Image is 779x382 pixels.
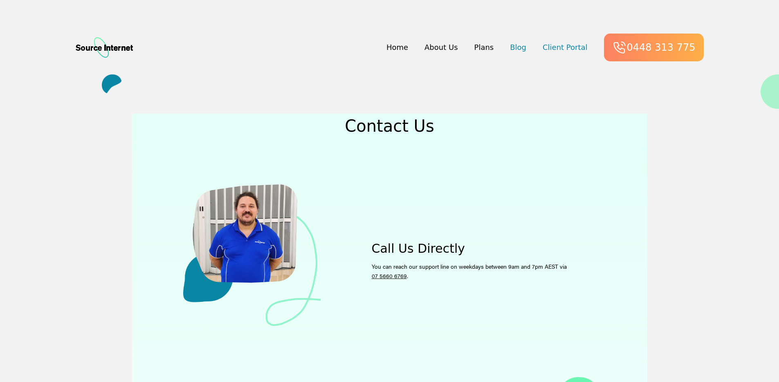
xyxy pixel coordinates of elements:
h3: Call Us Directly [372,239,571,258]
a: About Us [424,43,458,52]
h2: Contact Us [132,114,647,138]
img: alex.png [183,184,347,339]
button: 0448 313 775 [604,34,704,61]
a: 07 5660 6769 [372,272,407,280]
p: You can reach our support line on weekdays between 9am and 7pm AEST via . [372,262,571,280]
p: 0448 313 775 [627,41,696,54]
a: Blog [510,43,526,52]
a: Plans [474,43,494,52]
a: Home [386,43,408,52]
a: Client Portal [543,43,588,52]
